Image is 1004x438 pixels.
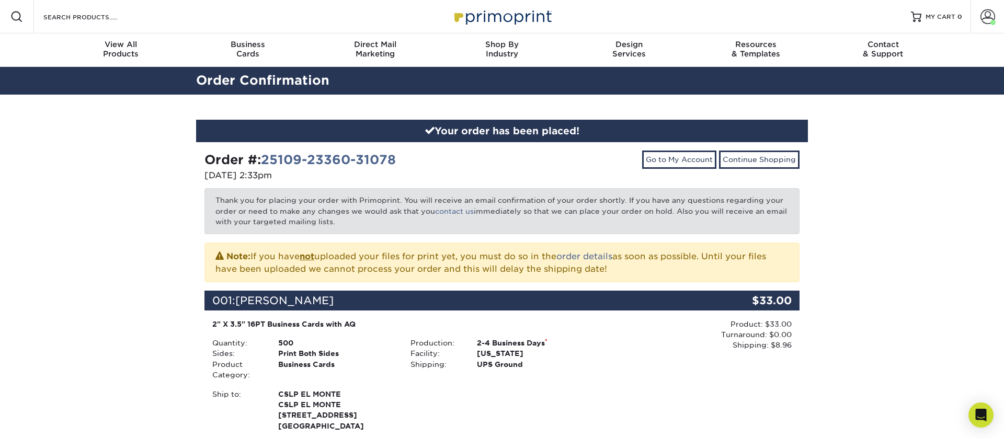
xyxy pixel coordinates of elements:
span: 0 [957,13,962,20]
div: Facility: [403,348,469,359]
a: View AllProducts [58,33,185,67]
span: MY CART [926,13,955,21]
a: Contact& Support [819,33,946,67]
span: Resources [692,40,819,49]
b: not [300,251,314,261]
p: Thank you for placing your order with Primoprint. You will receive an email confirmation of your ... [204,188,800,234]
div: & Templates [692,40,819,59]
strong: Note: [226,251,250,261]
div: Services [565,40,692,59]
div: Production: [403,338,469,348]
div: 2-4 Business Days [469,338,601,348]
div: Industry [439,40,566,59]
div: Product: $33.00 Turnaround: $0.00 Shipping: $8.96 [601,319,792,351]
div: [US_STATE] [469,348,601,359]
div: Quantity: [204,338,270,348]
strong: [GEOGRAPHIC_DATA] [278,389,395,430]
img: Primoprint [450,5,554,28]
a: 25109-23360-31078 [261,152,396,167]
div: Open Intercom Messenger [968,402,994,428]
span: CSLP EL MONTE [278,399,395,410]
a: Continue Shopping [719,151,800,168]
a: Go to My Account [642,151,716,168]
a: Shop ByIndustry [439,33,566,67]
span: Contact [819,40,946,49]
div: UPS Ground [469,359,601,370]
div: Products [58,40,185,59]
strong: Order #: [204,152,396,167]
div: Marketing [312,40,439,59]
span: CSLP EL MONTE [278,389,395,399]
div: 2" X 3.5" 16PT Business Cards with AQ [212,319,594,329]
p: [DATE] 2:33pm [204,169,494,182]
input: SEARCH PRODUCTS..... [42,10,144,23]
span: [PERSON_NAME] [235,294,334,307]
span: View All [58,40,185,49]
p: If you have uploaded your files for print yet, you must do so in the as soon as possible. Until y... [215,249,789,275]
a: DesignServices [565,33,692,67]
h2: Order Confirmation [188,71,816,90]
div: Print Both Sides [270,348,403,359]
a: contact us [435,207,474,215]
span: [STREET_ADDRESS] [278,410,395,420]
div: Business Cards [270,359,403,381]
a: Direct MailMarketing [312,33,439,67]
div: Ship to: [204,389,270,432]
div: Product Category: [204,359,270,381]
span: Business [185,40,312,49]
div: $33.00 [700,291,800,310]
span: Shop By [439,40,566,49]
a: BusinessCards [185,33,312,67]
div: & Support [819,40,946,59]
span: Direct Mail [312,40,439,49]
a: Resources& Templates [692,33,819,67]
div: Your order has been placed! [196,120,808,143]
div: 001: [204,291,700,310]
div: Sides: [204,348,270,359]
div: 500 [270,338,403,348]
a: order details [556,251,612,261]
span: Design [565,40,692,49]
div: Cards [185,40,312,59]
div: Shipping: [403,359,469,370]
